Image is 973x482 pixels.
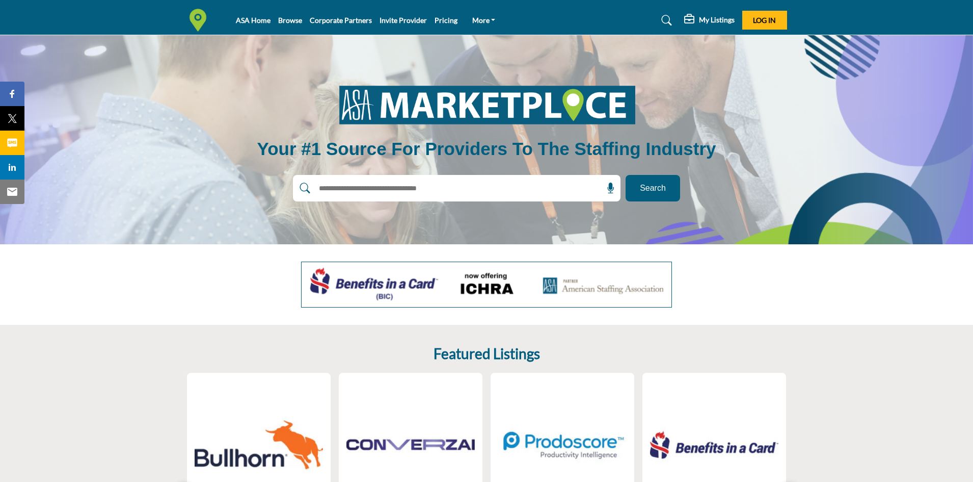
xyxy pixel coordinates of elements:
button: Search [626,175,680,201]
h5: My Listings [699,15,735,24]
h2: Featured Listings [434,345,540,363]
div: My Listings [684,14,735,27]
img: image [326,78,647,131]
span: Search [640,182,666,194]
button: Log In [742,11,787,30]
a: More [465,13,503,28]
a: Search [652,12,679,29]
h1: Your #1 Source for Providers to the Staffing Industry [257,137,716,161]
span: Log In [753,16,776,24]
a: Invite Provider [380,16,427,24]
a: Browse [278,16,302,24]
a: ASA Home [236,16,271,24]
a: Corporate Partners [310,16,372,24]
img: Site Logo [186,9,214,32]
a: Pricing [435,16,457,24]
